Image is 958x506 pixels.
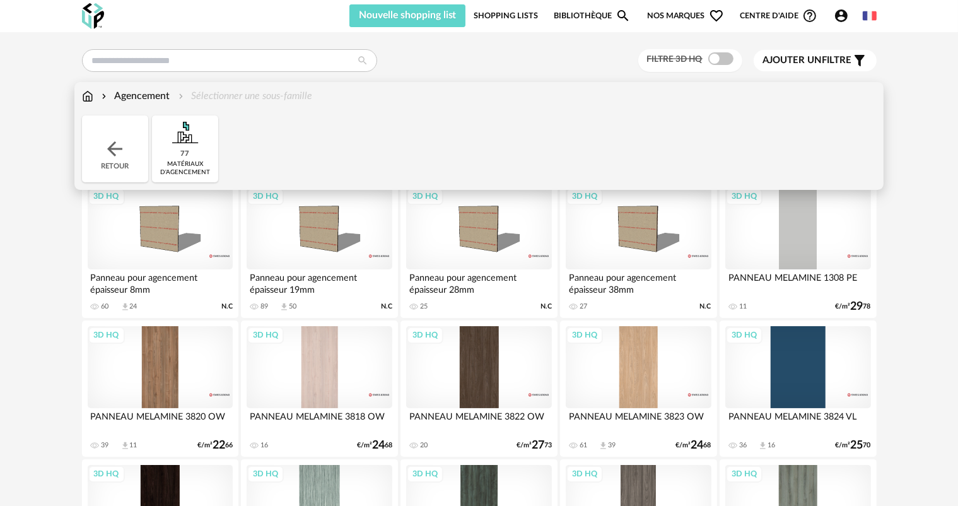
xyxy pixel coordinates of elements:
[260,302,268,311] div: 89
[566,327,603,343] div: 3D HQ
[720,182,876,318] a: 3D HQ PANNEAU MELAMINE 1308 PE 11 €/m²2978
[406,269,551,295] div: Panneau pour agencement épaisseur 28mm
[580,302,587,311] div: 27
[349,4,466,27] button: Nouvelle shopping list
[357,441,392,450] div: €/m² 68
[758,441,768,450] span: Download icon
[130,441,137,450] div: 11
[120,441,130,450] span: Download icon
[247,408,392,433] div: PANNEAU MELAMINE 3818 OW
[99,89,170,103] div: Agencement
[99,89,109,103] img: svg+xml;base64,PHN2ZyB3aWR0aD0iMTYiIGhlaWdodD0iMTYiIHZpZXdCb3g9IjAgMCAxNiAxNiIgZmlsbD0ibm9uZSIgeG...
[560,182,716,318] a: 3D HQ Panneau pour agencement épaisseur 38mm 27 N.C
[102,302,109,311] div: 60
[851,441,863,450] span: 25
[88,466,125,482] div: 3D HQ
[608,441,616,450] div: 39
[88,408,233,433] div: PANNEAU MELAMINE 3820 OW
[566,408,711,433] div: PANNEAU MELAMINE 3823 OW
[616,8,631,23] span: Magnify icon
[726,466,762,482] div: 3D HQ
[754,50,877,71] button: Ajouter unfiltre Filter icon
[725,269,870,295] div: PANNEAU MELAMINE 1308 PE
[420,441,428,450] div: 20
[554,4,631,27] a: BibliothèqueMagnify icon
[863,9,877,23] img: fr
[260,441,268,450] div: 16
[763,56,822,65] span: Ajouter un
[372,441,385,450] span: 24
[709,8,724,23] span: Heart Outline icon
[725,408,870,433] div: PANNEAU MELAMINE 3824 VL
[168,115,202,150] img: Agencement.png
[540,302,552,311] span: N.C
[768,441,775,450] div: 16
[82,321,238,457] a: 3D HQ PANNEAU MELAMINE 3820 OW 39 Download icon 11 €/m²2266
[197,441,233,450] div: €/m² 66
[852,53,867,68] span: Filter icon
[120,302,130,312] span: Download icon
[88,327,125,343] div: 3D HQ
[407,188,443,204] div: 3D HQ
[406,408,551,433] div: PANNEAU MELAMINE 3822 OW
[834,8,849,23] span: Account Circle icon
[88,269,233,295] div: Panneau pour agencement épaisseur 8mm
[247,327,284,343] div: 3D HQ
[221,302,233,311] span: N.C
[532,441,544,450] span: 27
[82,182,238,318] a: 3D HQ Panneau pour agencement épaisseur 8mm 60 Download icon 24 N.C
[400,321,557,457] a: 3D HQ PANNEAU MELAMINE 3822 OW 20 €/m²2773
[560,321,716,457] a: 3D HQ PANNEAU MELAMINE 3823 OW 61 Download icon 39 €/m²2468
[82,89,93,103] img: svg+xml;base64,PHN2ZyB3aWR0aD0iMTYiIGhlaWdodD0iMTciIHZpZXdCb3g9IjAgMCAxNiAxNyIgZmlsbD0ibm9uZSIgeG...
[407,327,443,343] div: 3D HQ
[289,302,296,311] div: 50
[802,8,817,23] span: Help Circle Outline icon
[241,321,397,457] a: 3D HQ PANNEAU MELAMINE 3818 OW 16 €/m²2468
[247,466,284,482] div: 3D HQ
[180,150,189,159] div: 77
[213,441,225,450] span: 22
[580,441,587,450] div: 61
[241,182,397,318] a: 3D HQ Panneau pour agencement épaisseur 19mm 89 Download icon 50 N.C
[851,302,863,311] span: 29
[691,441,704,450] span: 24
[726,188,762,204] div: 3D HQ
[676,441,711,450] div: €/m² 68
[566,269,711,295] div: Panneau pour agencement épaisseur 38mm
[359,10,457,20] span: Nouvelle shopping list
[247,188,284,204] div: 3D HQ
[739,302,747,311] div: 11
[82,3,104,29] img: OXP
[836,441,871,450] div: €/m² 70
[103,138,126,160] img: svg+xml;base64,PHN2ZyB3aWR0aD0iMjQiIGhlaWdodD0iMjQiIHZpZXdCb3g9IjAgMCAyNCAyNCIgZmlsbD0ibm9uZSIgeG...
[763,54,852,67] span: filtre
[700,302,711,311] span: N.C
[381,302,392,311] span: N.C
[420,302,428,311] div: 25
[566,466,603,482] div: 3D HQ
[599,441,608,450] span: Download icon
[726,327,762,343] div: 3D HQ
[82,115,148,182] div: Retour
[247,269,392,295] div: Panneau pour agencement épaisseur 19mm
[740,8,817,23] span: Centre d'aideHelp Circle Outline icon
[720,321,876,457] a: 3D HQ PANNEAU MELAMINE 3824 VL 36 Download icon 16 €/m²2570
[836,302,871,311] div: €/m² 78
[647,55,703,64] span: Filtre 3D HQ
[517,441,552,450] div: €/m² 73
[407,466,443,482] div: 3D HQ
[400,182,557,318] a: 3D HQ Panneau pour agencement épaisseur 28mm 25 N.C
[566,188,603,204] div: 3D HQ
[474,4,538,27] a: Shopping Lists
[279,302,289,312] span: Download icon
[156,160,214,177] div: matériaux d'agencement
[102,441,109,450] div: 39
[647,4,724,27] span: Nos marques
[739,441,747,450] div: 36
[834,8,855,23] span: Account Circle icon
[130,302,137,311] div: 24
[88,188,125,204] div: 3D HQ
